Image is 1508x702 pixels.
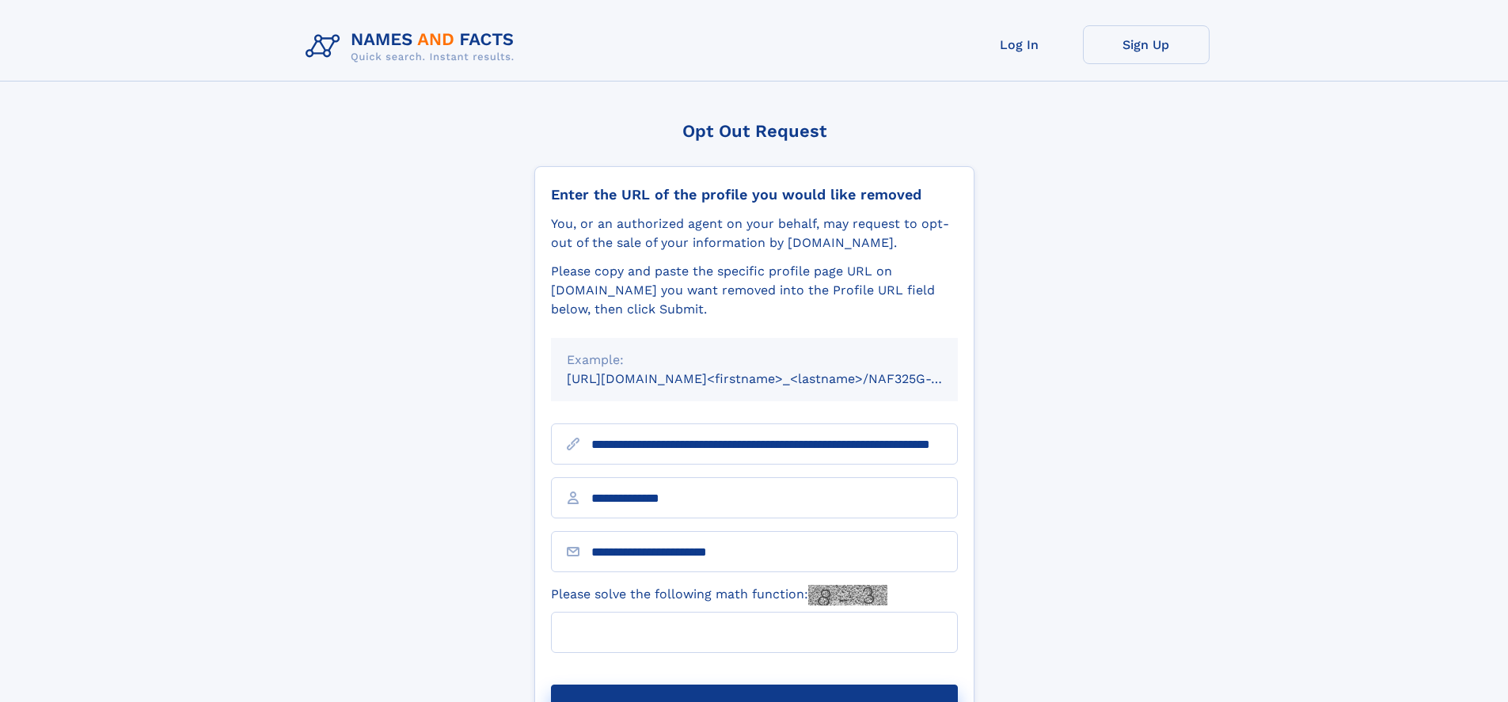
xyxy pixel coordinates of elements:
div: Example: [567,351,942,370]
small: [URL][DOMAIN_NAME]<firstname>_<lastname>/NAF325G-xxxxxxxx [567,371,988,386]
div: Opt Out Request [534,121,974,141]
label: Please solve the following math function: [551,585,887,605]
a: Sign Up [1083,25,1210,64]
img: Logo Names and Facts [299,25,527,68]
div: Enter the URL of the profile you would like removed [551,186,958,203]
a: Log In [956,25,1083,64]
div: Please copy and paste the specific profile page URL on [DOMAIN_NAME] you want removed into the Pr... [551,262,958,319]
div: You, or an authorized agent on your behalf, may request to opt-out of the sale of your informatio... [551,214,958,252]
